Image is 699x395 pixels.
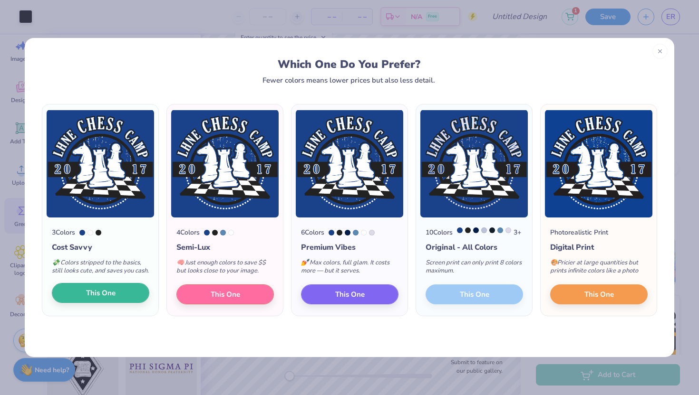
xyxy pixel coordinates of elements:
[52,242,149,253] div: Cost Savvy
[212,230,218,235] div: Neutral Black C
[361,230,367,235] div: White
[204,230,210,235] div: 7687 C
[51,58,648,71] div: Which One Do You Prefer?
[489,227,495,233] div: 7547 C
[337,230,342,235] div: Neutral Black C
[176,242,274,253] div: Semi-Lux
[457,227,463,233] div: 7687 C
[86,288,116,299] span: This One
[79,230,85,235] div: 7687 C
[335,289,365,300] span: This One
[87,230,93,235] div: White
[457,227,521,237] div: 3 +
[465,227,471,233] div: Neutral Black C
[262,76,435,84] div: Fewer colors means lower prices but also less detail.
[176,227,200,237] div: 4 Colors
[426,242,523,253] div: Original - All Colors
[301,284,398,304] button: This One
[550,242,648,253] div: Digital Print
[176,258,184,267] span: 🧠
[497,227,503,233] div: 646 C
[353,230,359,235] div: 646 C
[481,227,487,233] div: 7450 C
[52,258,59,267] span: 💸
[52,283,149,303] button: This One
[295,109,404,218] img: 6 color option
[176,253,274,284] div: Just enough colors to save $$ but looks close to your image.
[544,109,653,218] img: Photorealistic preview
[211,289,240,300] span: This One
[301,227,324,237] div: 6 Colors
[550,258,558,267] span: 🎨
[220,230,226,235] div: 646 C
[505,227,511,233] div: 7443 C
[228,230,234,235] div: White
[301,242,398,253] div: Premium Vibes
[171,109,279,218] img: 4 color option
[329,230,334,235] div: 7687 C
[426,253,523,284] div: Screen print can only print 8 colors maximum.
[550,227,608,237] div: Photorealistic Print
[46,109,155,218] img: 3 color option
[420,109,528,218] img: 10 color option
[96,230,101,235] div: Neutral Black C
[301,258,309,267] span: 💅
[301,253,398,284] div: Max colors, full glam. It costs more — but it serves.
[584,289,614,300] span: This One
[176,284,274,304] button: This One
[473,227,479,233] div: 2768 C
[52,253,149,284] div: Colors stripped to the basics, still looks cute, and saves you cash.
[369,230,375,235] div: 7443 C
[345,230,350,235] div: 2768 C
[426,227,453,237] div: 10 Colors
[550,284,648,304] button: This One
[52,227,75,237] div: 3 Colors
[550,253,648,284] div: Pricier at large quantities but prints infinite colors like a photo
